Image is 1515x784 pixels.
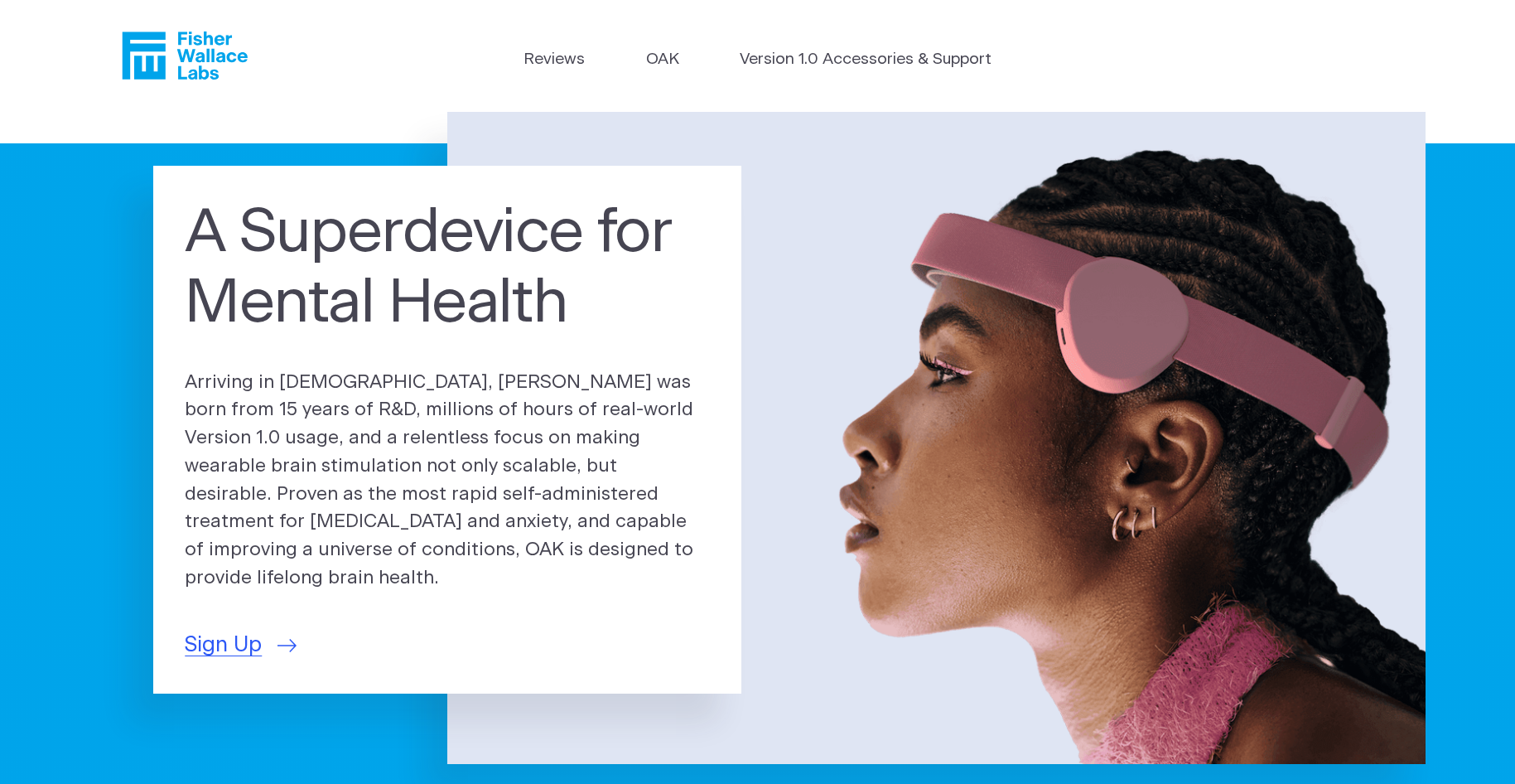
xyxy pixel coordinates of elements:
a: OAK [646,48,679,72]
h1: A Superdevice for Mental Health [185,198,710,339]
a: Reviews [523,48,585,72]
a: Sign Up [185,629,297,661]
span: Sign Up [185,629,262,661]
a: Fisher Wallace [122,31,248,80]
a: Version 1.0 Accessories & Support [740,48,992,72]
p: Arriving in [DEMOGRAPHIC_DATA], [PERSON_NAME] was born from 15 years of R&D, millions of hours of... [185,369,710,593]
